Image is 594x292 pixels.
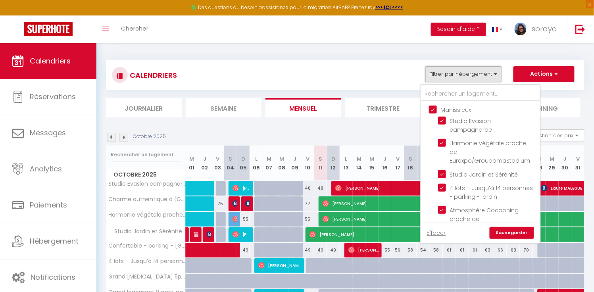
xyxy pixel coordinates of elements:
[216,155,219,163] abbr: V
[490,227,534,239] a: Sauvegarder
[550,155,555,163] abbr: M
[353,146,365,181] th: 14
[203,155,206,163] abbr: J
[430,243,443,257] div: 58
[515,23,527,35] img: ...
[133,133,166,140] p: Octobre 2025
[233,211,237,227] span: [PERSON_NAME]
[505,98,581,117] li: Planning
[233,227,250,242] span: [PERSON_NAME]
[456,243,468,257] div: 61
[509,15,567,43] a: ... soraya
[194,227,198,242] span: [PERSON_NAME]
[111,148,181,162] input: Rechercher un logement...
[306,155,309,163] abbr: V
[525,129,584,141] button: Gestion des prix
[108,258,187,264] span: 4 lots – Jusqu’à 14 personnes - parking - jardin
[301,243,314,257] div: 49
[404,146,417,181] th: 18
[391,243,404,257] div: 56
[563,155,567,163] abbr: J
[370,155,375,163] abbr: M
[379,146,391,181] th: 16
[427,229,446,237] a: Effacer
[24,22,73,36] img: Super Booking
[186,98,261,117] li: Semaine
[571,146,584,181] th: 31
[576,155,580,163] abbr: V
[546,146,558,181] th: 29
[314,181,327,196] div: 48
[340,146,353,181] th: 13
[357,155,361,163] abbr: M
[263,146,275,181] th: 07
[229,155,232,163] abbr: S
[532,24,557,34] span: soraya
[31,272,75,282] span: Notifications
[417,243,430,257] div: 54
[469,243,481,257] div: 61
[481,243,494,257] div: 63
[293,155,296,163] abbr: J
[108,243,187,249] span: Confortable - parking - [GEOGRAPHIC_DATA] - Idéal couple/travail
[327,243,340,257] div: 49
[128,66,177,84] h3: CALENDRIERS
[404,243,417,257] div: 58
[450,184,533,201] span: 4 lots – Jusqu’à 14 personnes - parking - jardin
[348,242,379,257] span: [PERSON_NAME]
[255,155,258,163] abbr: L
[450,206,533,232] span: Atmosphère Cocooning proche de Eurexpo/[GEOGRAPHIC_DATA]
[314,146,327,181] th: 11
[450,117,492,134] span: Studio Evasion campagnarde
[421,87,540,101] input: Rechercher un logement...
[121,24,148,33] span: Chercher
[280,155,285,163] abbr: M
[301,212,314,227] div: 55
[258,258,302,273] span: [PERSON_NAME]
[450,139,531,165] span: Harmonie végétale proche de Eurexpo/GroupamaStadium
[331,155,335,163] abbr: D
[375,4,403,11] a: >>> ICI <<<<
[379,243,391,257] div: 55
[265,98,341,117] li: Mensuel
[365,146,378,181] th: 15
[575,24,585,34] img: logout
[30,164,62,174] span: Analytics
[431,23,486,36] button: Besoin d'aide ?
[190,155,194,163] abbr: M
[507,243,520,257] div: 63
[30,56,71,66] span: Calendriers
[106,98,182,117] li: Journalier
[319,155,322,163] abbr: S
[513,66,575,82] button: Actions
[30,92,76,102] span: Réservations
[301,196,314,211] div: 77
[494,243,507,257] div: 66
[233,181,250,196] span: [PERSON_NAME]
[301,181,314,196] div: 48
[30,200,67,210] span: Paiements
[237,146,250,181] th: 05
[345,98,421,117] li: Trimestre
[520,243,532,257] div: 70
[241,155,245,163] abbr: D
[267,155,271,163] abbr: M
[108,274,187,280] span: Grand [MEDICAL_DATA] 5p, fibre, parking – calme & proche [GEOGRAPHIC_DATA]
[383,155,386,163] abbr: J
[391,146,404,181] th: 17
[323,196,536,211] span: [PERSON_NAME]
[237,212,250,227] div: 55
[30,236,79,246] span: Hébergement
[233,196,237,211] span: [PERSON_NAME]
[108,212,187,218] span: Harmonie végétale proche de Eurexpo/GroupamaStadium
[559,146,571,181] th: 30
[115,15,154,43] a: Chercher
[420,84,541,244] div: Filtrer par hébergement
[396,155,400,163] abbr: V
[211,146,224,181] th: 03
[245,196,250,211] span: [PERSON_NAME]
[345,155,348,163] abbr: L
[108,196,187,202] span: Charme authentique à [GEOGRAPHIC_DATA] : 120m² de confort 6P
[30,128,66,138] span: Messages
